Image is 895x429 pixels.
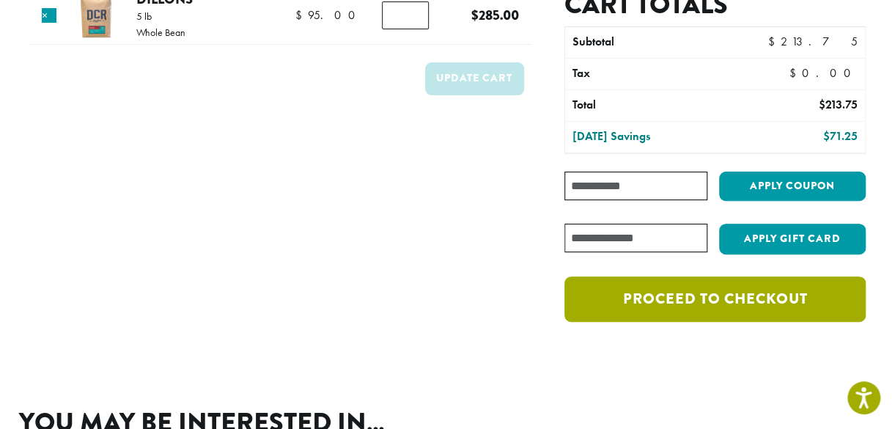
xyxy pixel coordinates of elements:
[295,7,362,23] bdi: 95.00
[818,97,825,112] span: $
[136,11,185,21] p: 5 lb
[822,128,857,144] bdi: 71.25
[719,224,866,254] button: Apply Gift Card
[565,27,745,58] th: Subtotal
[822,128,829,144] span: $
[564,276,865,322] a: Proceed to checkout
[565,122,745,153] th: [DATE] Savings
[42,8,56,23] a: Remove this item
[767,34,857,49] bdi: 213.75
[425,62,524,95] button: Update cart
[789,65,858,81] bdi: 0.00
[295,7,308,23] span: $
[719,172,866,202] button: Apply coupon
[471,5,519,25] bdi: 285.00
[789,65,802,81] span: $
[471,5,479,25] span: $
[382,1,429,29] input: Product quantity
[136,27,185,37] p: Whole Bean
[565,90,745,121] th: Total
[565,59,777,89] th: Tax
[818,97,857,112] bdi: 213.75
[767,34,780,49] span: $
